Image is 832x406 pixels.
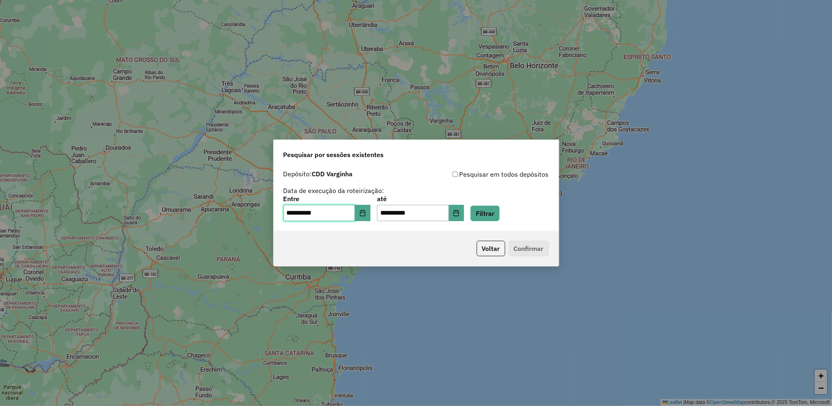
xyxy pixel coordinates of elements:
label: Data de execução da roteirização: [283,186,384,195]
label: Entre [283,194,370,204]
div: Pesquisar em todos depósitos [416,169,549,179]
strong: CDD Varginha [312,170,353,178]
span: Pesquisar por sessões existentes [283,150,384,160]
label: Depósito: [283,169,353,179]
label: até [377,194,464,204]
button: Choose Date [355,205,370,221]
button: Filtrar [471,206,500,221]
button: Voltar [477,241,505,256]
button: Choose Date [449,205,464,221]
